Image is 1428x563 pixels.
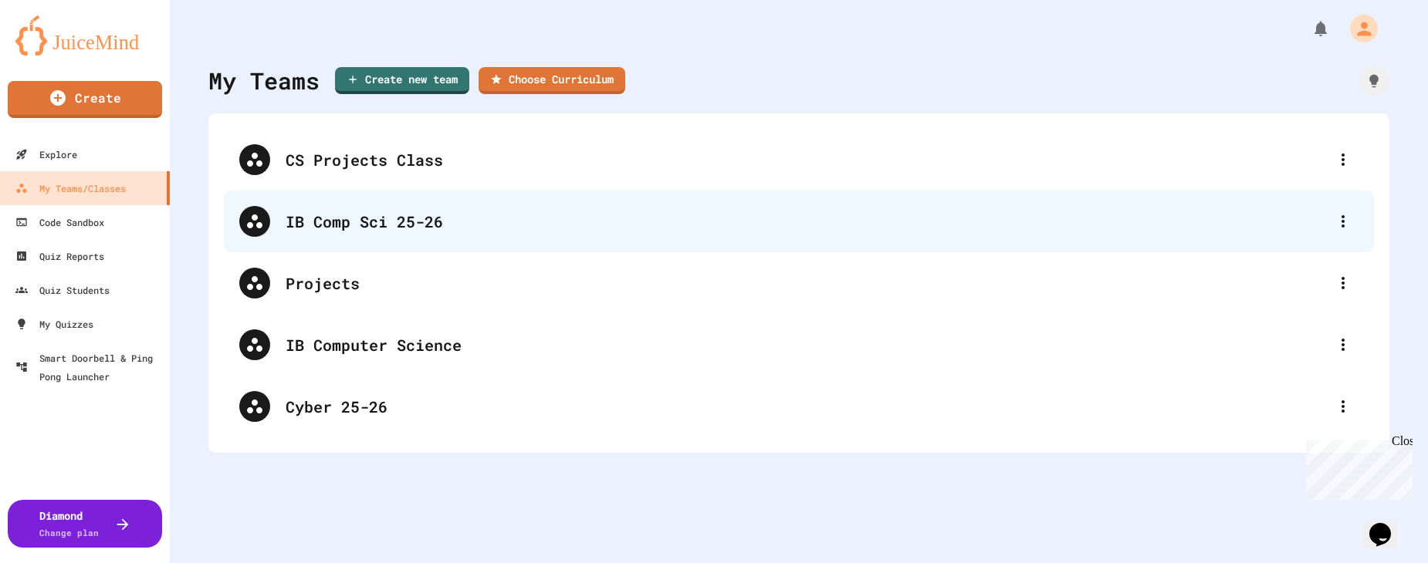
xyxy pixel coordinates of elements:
span: Change plan [39,527,99,538]
iframe: chat widget [1300,434,1413,500]
div: CS Projects Class [286,148,1328,171]
div: Cyber 25-26 [224,376,1374,437]
div: IB Comp Sci 25-26 [286,210,1328,233]
div: Projects [286,271,1328,295]
div: IB Comp Sci 25-26 [224,190,1374,252]
button: DiamondChange plan [8,500,162,548]
div: IB Computer Science [286,333,1328,356]
div: My Quizzes [15,315,93,333]
div: How it works [1359,66,1389,96]
div: My Account [1334,11,1382,46]
a: Create [8,81,162,118]
img: logo-orange.svg [15,15,154,56]
div: Quiz Reports [15,247,104,265]
iframe: chat widget [1363,501,1413,548]
a: Create new team [335,67,469,94]
div: Quiz Students [15,281,110,299]
div: Projects [224,252,1374,314]
div: CS Projects Class [224,129,1374,190]
div: My Teams/Classes [15,179,126,197]
div: Explore [15,145,77,164]
div: IB Computer Science [224,314,1374,376]
div: Cyber 25-26 [286,395,1328,418]
div: Diamond [39,507,99,540]
a: Choose Curriculum [479,67,625,94]
div: My Notifications [1283,15,1334,42]
div: My Teams [208,63,320,98]
div: Smart Doorbell & Ping Pong Launcher [15,349,164,386]
div: Chat with us now!Close [6,6,107,98]
div: Code Sandbox [15,213,104,231]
